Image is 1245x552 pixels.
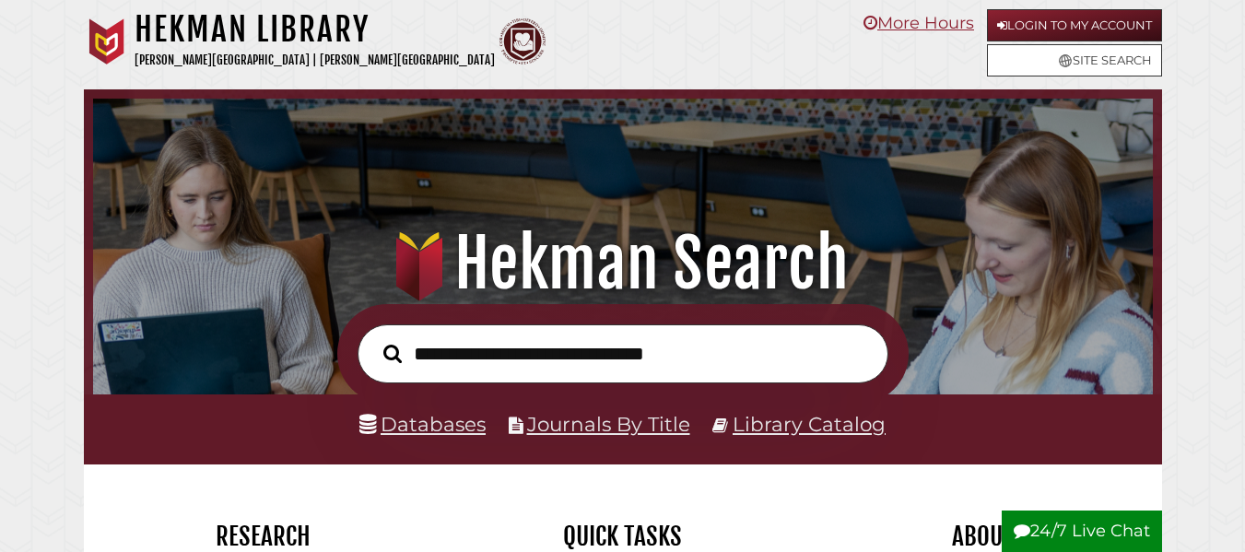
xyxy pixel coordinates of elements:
img: Calvin University [84,18,130,65]
h2: Research [98,521,429,552]
a: Login to My Account [987,9,1162,41]
i: Search [383,344,402,364]
a: Site Search [987,44,1162,76]
button: Search [374,339,411,368]
a: Library Catalog [733,412,886,436]
h2: About [816,521,1148,552]
p: [PERSON_NAME][GEOGRAPHIC_DATA] | [PERSON_NAME][GEOGRAPHIC_DATA] [135,50,495,71]
h1: Hekman Search [112,223,1134,304]
a: Journals By Title [527,412,690,436]
h1: Hekman Library [135,9,495,50]
img: Calvin Theological Seminary [499,18,546,65]
a: More Hours [863,13,974,33]
a: Databases [359,412,486,436]
h2: Quick Tasks [457,521,789,552]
